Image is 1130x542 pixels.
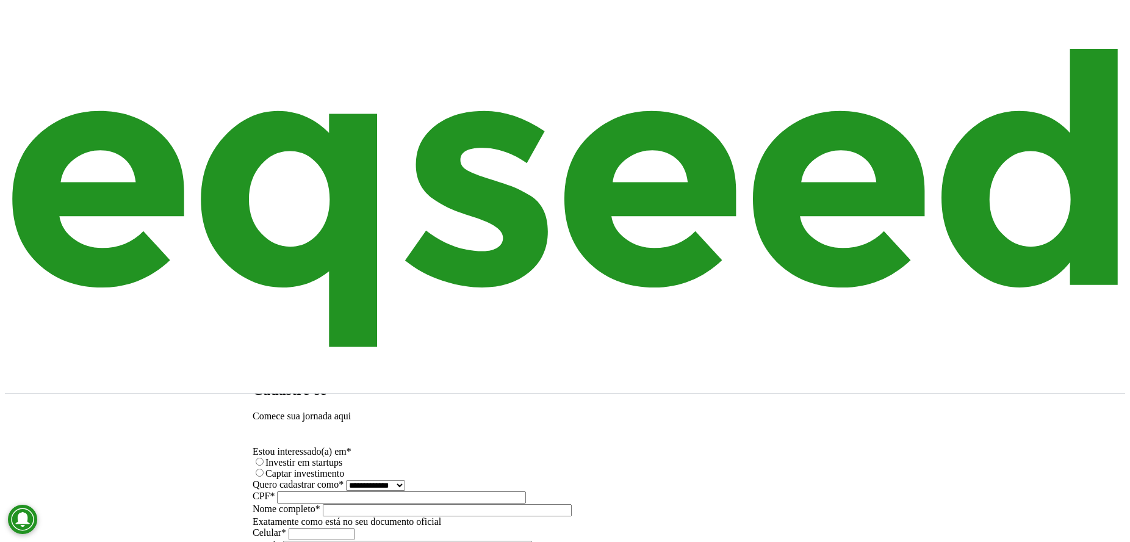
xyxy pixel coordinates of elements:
label: Quero cadastrar como [253,479,344,490]
label: CPF [253,491,275,501]
span: Este campo é obrigatório. [281,527,286,538]
div: Exatamente como está no seu documento oficial [253,516,877,527]
label: Nome completo [253,504,320,514]
input: Investir em startups [256,458,264,466]
span: Este campo é obrigatório. [347,446,351,457]
span: Este campo é obrigatório. [270,491,275,501]
p: Comece sua jornada aqui [253,411,877,422]
label: Captar investimento [253,468,344,479]
label: Celular [253,527,286,538]
span: Este campo é obrigatório. [315,504,320,514]
input: Captar investimento [256,469,264,477]
label: Investir em startups [253,457,342,468]
label: Estou interessado(a) em [253,446,351,457]
img: EqSeed Logo [5,11,1125,385]
span: Este campo é obrigatório. [339,479,344,490]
